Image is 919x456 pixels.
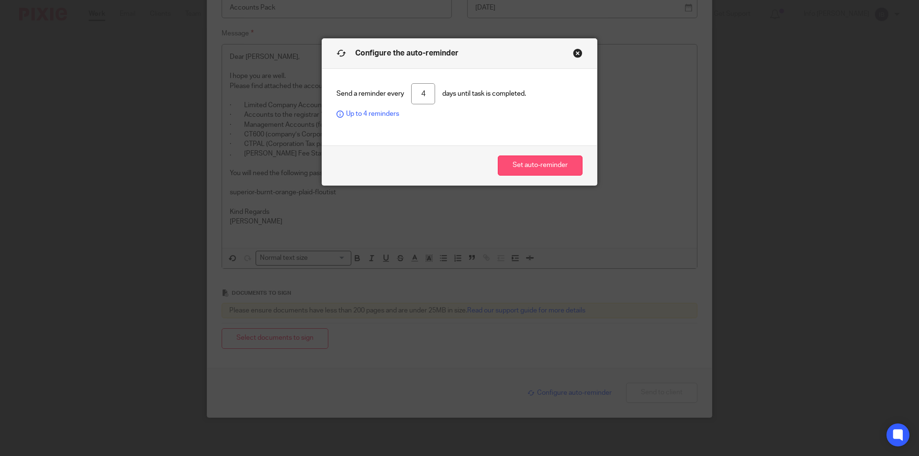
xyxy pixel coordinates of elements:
span: Configure the auto-reminder [355,49,459,57]
span: Send a reminder every [336,89,404,99]
button: Close modal [573,48,583,58]
span: Up to 4 reminders [336,109,399,119]
span: days until task is completed. [442,89,526,99]
button: Set auto-reminder [498,156,583,176]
